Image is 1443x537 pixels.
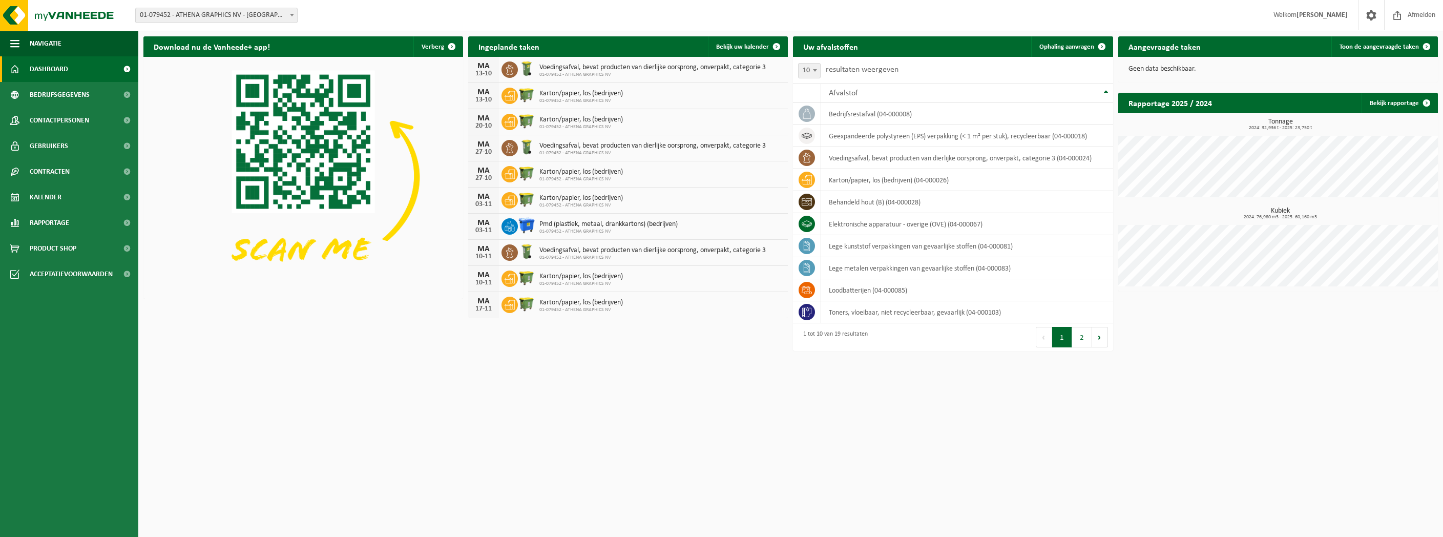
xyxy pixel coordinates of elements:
span: 2024: 76,980 m3 - 2025: 60,160 m3 [1123,215,1438,220]
div: 27-10 [473,149,494,156]
span: Rapportage [30,210,69,236]
button: Next [1092,327,1108,347]
button: 2 [1072,327,1092,347]
span: Karton/papier, los (bedrijven) [539,90,623,98]
span: Dashboard [30,56,68,82]
span: Voedingsafval, bevat producten van dierlijke oorsprong, onverpakt, categorie 3 [539,64,766,72]
img: WB-1100-HPE-GN-50 [518,86,535,104]
span: Verberg [422,44,444,50]
button: Verberg [413,36,462,57]
div: 10-11 [473,279,494,286]
span: 01-079452 - ATHENA GRAPHICS NV [539,307,623,313]
span: 01-079452 - ATHENA GRAPHICS NV [539,150,766,156]
button: 1 [1052,327,1072,347]
span: Afvalstof [829,89,858,97]
div: 1 tot 10 van 19 resultaten [798,326,868,348]
div: MA [473,271,494,279]
img: WB-0140-HPE-GN-50 [518,138,535,156]
span: 01-079452 - ATHENA GRAPHICS NV [539,98,623,104]
span: Navigatie [30,31,61,56]
a: Toon de aangevraagde taken [1331,36,1437,57]
div: MA [473,140,494,149]
span: Voedingsafval, bevat producten van dierlijke oorsprong, onverpakt, categorie 3 [539,246,766,255]
span: Kalender [30,184,61,210]
img: WB-0140-HPE-GN-50 [518,60,535,77]
td: behandeld hout (B) (04-000028) [821,191,1113,213]
label: resultaten weergeven [826,66,898,74]
div: MA [473,88,494,96]
span: 01-079452 - ATHENA GRAPHICS NV [539,176,623,182]
span: 01-079452 - ATHENA GRAPHICS NV [539,124,623,130]
span: 10 [798,63,821,78]
img: Download de VHEPlus App [143,57,463,297]
span: Product Shop [30,236,76,261]
span: Pmd (plastiek, metaal, drankkartons) (bedrijven) [539,220,678,229]
h3: Tonnage [1123,118,1438,131]
a: Ophaling aanvragen [1031,36,1112,57]
td: bedrijfsrestafval (04-000008) [821,103,1113,125]
strong: [PERSON_NAME] [1296,11,1348,19]
span: 01-079452 - ATHENA GRAPHICS NV [539,281,623,287]
span: 01-079452 - ATHENA GRAPHICS NV - ROESELARE [136,8,297,23]
td: lege kunststof verpakkingen van gevaarlijke stoffen (04-000081) [821,235,1113,257]
span: Karton/papier, los (bedrijven) [539,299,623,307]
h2: Aangevraagde taken [1118,36,1211,56]
span: Ophaling aanvragen [1039,44,1094,50]
td: geëxpandeerde polystyreen (EPS) verpakking (< 1 m² per stuk), recycleerbaar (04-000018) [821,125,1113,147]
span: Karton/papier, los (bedrijven) [539,273,623,281]
span: Karton/papier, los (bedrijven) [539,116,623,124]
img: WB-1100-HPE-GN-50 [518,112,535,130]
span: 01-079452 - ATHENA GRAPHICS NV - ROESELARE [135,8,298,23]
span: Karton/papier, los (bedrijven) [539,168,623,176]
div: 13-10 [473,70,494,77]
p: Geen data beschikbaar. [1128,66,1428,73]
td: toners, vloeibaar, niet recycleerbaar, gevaarlijk (04-000103) [821,301,1113,323]
span: 01-079452 - ATHENA GRAPHICS NV [539,229,678,235]
span: Toon de aangevraagde taken [1340,44,1419,50]
img: WB-1100-HPE-GN-50 [518,191,535,208]
a: Bekijk rapportage [1362,93,1437,113]
span: 2024: 32,936 t - 2025: 23,750 t [1123,126,1438,131]
td: loodbatterijen (04-000085) [821,279,1113,301]
td: voedingsafval, bevat producten van dierlijke oorsprong, onverpakt, categorie 3 (04-000024) [821,147,1113,169]
div: MA [473,297,494,305]
span: Contracten [30,159,70,184]
span: 01-079452 - ATHENA GRAPHICS NV [539,72,766,78]
span: 01-079452 - ATHENA GRAPHICS NV [539,255,766,261]
span: Karton/papier, los (bedrijven) [539,194,623,202]
span: 10 [799,64,820,78]
td: lege metalen verpakkingen van gevaarlijke stoffen (04-000083) [821,257,1113,279]
div: MA [473,114,494,122]
span: Gebruikers [30,133,68,159]
div: MA [473,62,494,70]
img: WB-1100-HPE-GN-50 [518,164,535,182]
img: WB-0140-HPE-GN-50 [518,243,535,260]
div: MA [473,219,494,227]
span: Voedingsafval, bevat producten van dierlijke oorsprong, onverpakt, categorie 3 [539,142,766,150]
h2: Ingeplande taken [468,36,550,56]
div: 17-11 [473,305,494,313]
h2: Download nu de Vanheede+ app! [143,36,280,56]
img: WB-1100-HPE-GN-50 [518,295,535,313]
div: 13-10 [473,96,494,104]
img: WB-1100-HPE-BE-01 [518,217,535,234]
div: MA [473,167,494,175]
div: 20-10 [473,122,494,130]
div: 03-11 [473,227,494,234]
span: Acceptatievoorwaarden [30,261,113,287]
td: elektronische apparatuur - overige (OVE) (04-000067) [821,213,1113,235]
div: MA [473,245,494,253]
button: Previous [1036,327,1052,347]
h2: Rapportage 2025 / 2024 [1118,93,1222,113]
div: 27-10 [473,175,494,182]
div: MA [473,193,494,201]
div: 10-11 [473,253,494,260]
span: 01-079452 - ATHENA GRAPHICS NV [539,202,623,209]
span: Bedrijfsgegevens [30,82,90,108]
img: WB-1100-HPE-GN-50 [518,269,535,286]
h2: Uw afvalstoffen [793,36,868,56]
td: karton/papier, los (bedrijven) (04-000026) [821,169,1113,191]
a: Bekijk uw kalender [708,36,787,57]
h3: Kubiek [1123,208,1438,220]
div: 03-11 [473,201,494,208]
